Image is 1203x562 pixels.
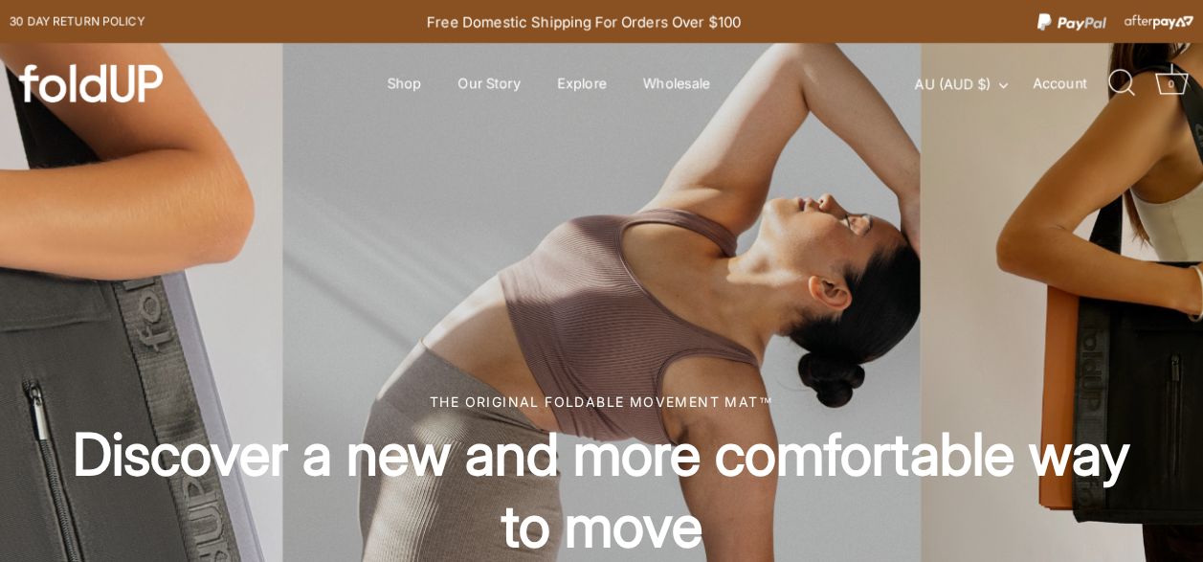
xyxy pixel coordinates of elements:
[10,11,145,34] a: 30 day Return policy
[67,392,1136,412] div: The original foldable movement mat™
[1150,62,1192,104] a: Cart
[19,64,163,102] img: foldUP
[1101,62,1143,104] a: Search
[370,65,438,101] a: Shop
[627,65,727,101] a: Wholesale
[67,418,1136,562] h2: Discover a new and more comfortable way to move
[1033,72,1106,95] a: Account
[19,64,201,102] a: foldUP
[1162,74,1181,93] div: 0
[441,65,537,101] a: Our Story
[541,65,623,101] a: Explore
[915,76,1029,93] button: AU (AUD $)
[340,65,757,101] div: Primary navigation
